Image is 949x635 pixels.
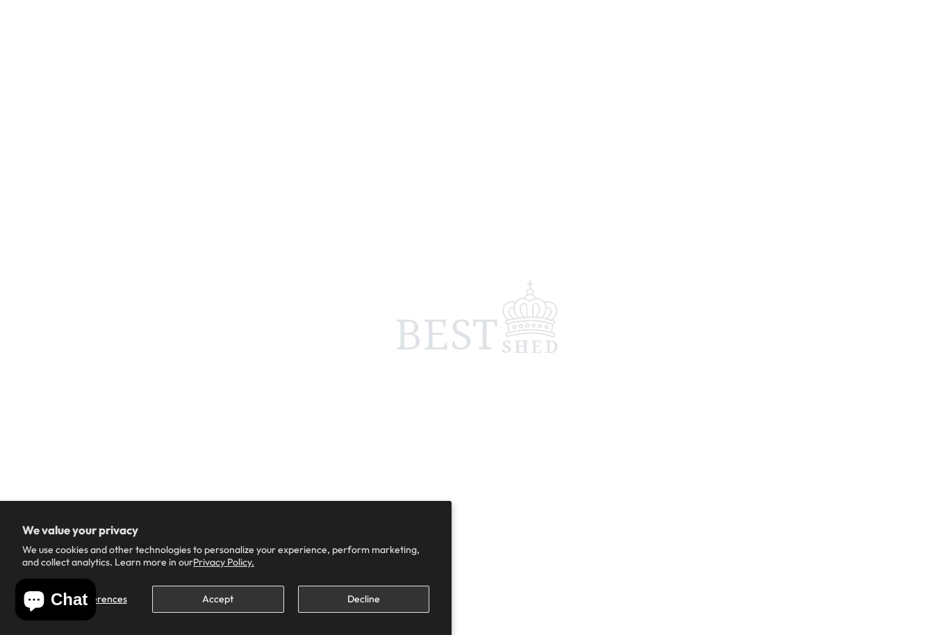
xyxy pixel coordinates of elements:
button: Accept [152,586,283,613]
button: Decline [298,586,429,613]
inbox-online-store-chat: Shopify online store chat [11,579,100,624]
a: Privacy Policy. [193,556,254,568]
h2: We value your privacy [22,523,429,537]
p: We use cookies and other technologies to personalize your experience, perform marketing, and coll... [22,543,429,568]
